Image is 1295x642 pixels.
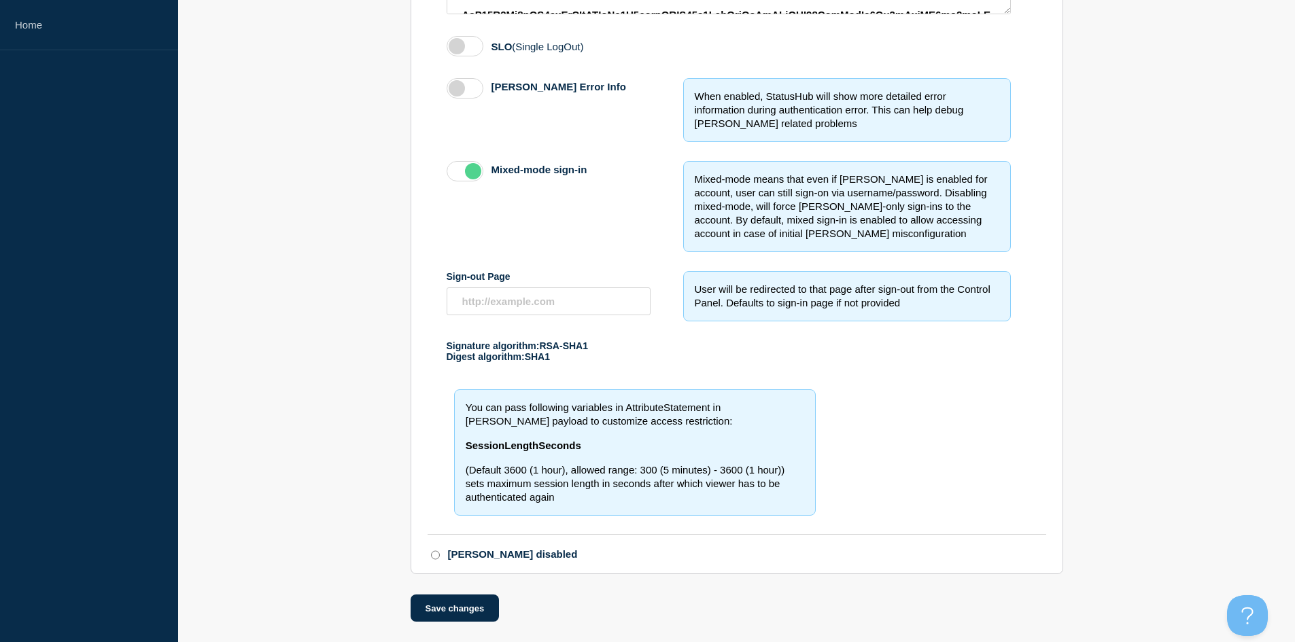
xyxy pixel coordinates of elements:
[525,351,550,362] span: SHA1
[491,164,587,181] label: Mixed-mode sign-in
[683,78,1011,142] div: When enabled, StatusHub will show more detailed error information during authentication error. Th...
[466,439,804,452] p: SessionLengthSeconds
[683,161,1011,252] div: Mixed-mode means that even if [PERSON_NAME] is enabled for account, user can still sign-on via us...
[447,271,651,282] div: Sign-out Page
[447,351,1011,362] p: Digest algorithm:
[539,340,588,351] span: RSA-SHA1
[512,41,583,52] span: (Single LogOut)
[1227,595,1268,636] iframe: Help Scout Beacon - Open
[411,594,500,622] button: Save changes
[491,81,626,99] label: [PERSON_NAME] Error Info
[447,340,1011,351] p: Signature algorithm:
[448,548,578,560] div: [PERSON_NAME] disabled
[466,439,804,504] div: (Default 3600 (1 hour), allowed range: 300 (5 minutes) - 3600 (1 hour)) sets maximum session leng...
[431,550,440,560] input: SAML disabled
[454,389,816,516] div: You can pass following variables in AttributeStatement in [PERSON_NAME] payload to customize acce...
[491,41,584,52] label: SLO
[683,271,1011,321] div: User will be redirected to that page after sign-out from the Control Panel. Defaults to sign-in p...
[447,287,651,315] input: Sign-out Page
